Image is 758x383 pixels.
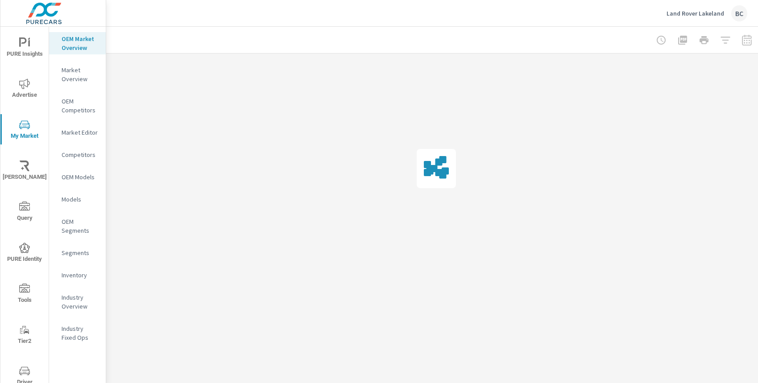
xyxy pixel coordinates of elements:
[62,324,99,342] p: Industry Fixed Ops
[62,271,99,280] p: Inventory
[62,150,99,159] p: Competitors
[3,325,46,346] span: Tier2
[62,66,99,83] p: Market Overview
[49,95,106,117] div: OEM Competitors
[49,246,106,259] div: Segments
[3,202,46,223] span: Query
[3,37,46,59] span: PURE Insights
[49,193,106,206] div: Models
[49,32,106,54] div: OEM Market Overview
[667,9,724,17] p: Land Rover Lakeland
[49,215,106,237] div: OEM Segments
[62,248,99,257] p: Segments
[62,128,99,137] p: Market Editor
[3,78,46,100] span: Advertise
[62,195,99,204] p: Models
[62,173,99,181] p: OEM Models
[49,291,106,313] div: Industry Overview
[731,5,747,21] div: BC
[3,243,46,264] span: PURE Identity
[62,217,99,235] p: OEM Segments
[3,284,46,305] span: Tools
[3,119,46,141] span: My Market
[62,97,99,115] p: OEM Competitors
[49,148,106,161] div: Competitors
[49,322,106,344] div: Industry Fixed Ops
[62,293,99,311] p: Industry Overview
[49,63,106,86] div: Market Overview
[49,170,106,184] div: OEM Models
[49,268,106,282] div: Inventory
[49,126,106,139] div: Market Editor
[62,34,99,52] p: OEM Market Overview
[3,161,46,182] span: [PERSON_NAME]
